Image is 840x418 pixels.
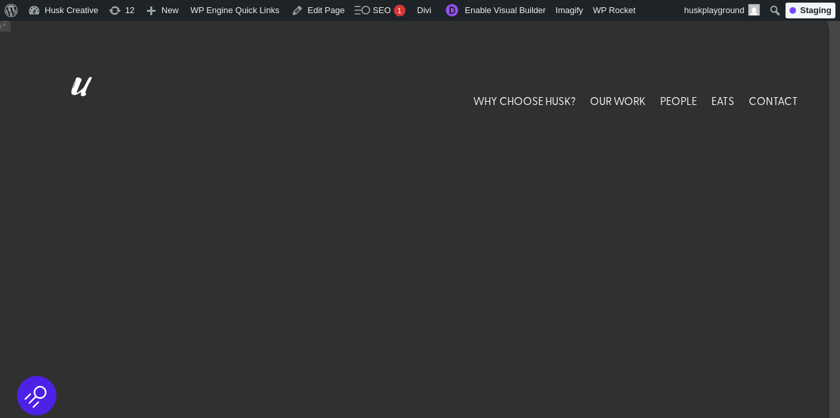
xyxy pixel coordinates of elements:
[660,72,697,130] a: PEOPLE
[590,72,646,130] a: OUR WORK
[394,5,406,16] div: 1
[42,72,114,130] img: Husk logo
[749,72,798,130] a: CONTACT
[473,72,576,130] a: WHY CHOOSE HUSK?
[711,72,734,130] a: EATS
[684,5,745,15] span: huskplayground
[786,3,835,18] div: Staging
